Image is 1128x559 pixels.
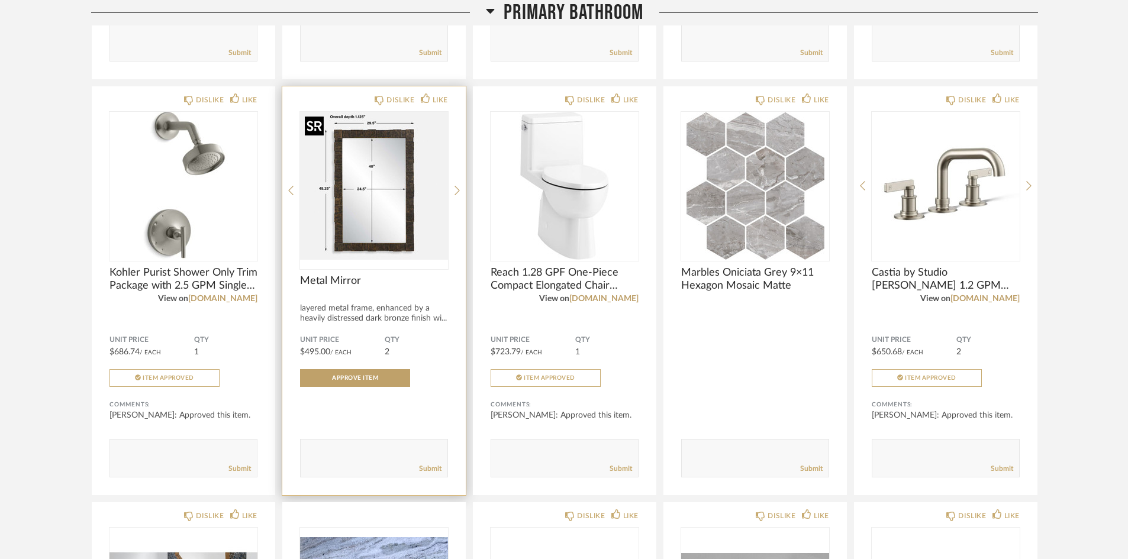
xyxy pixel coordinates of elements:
div: DISLIKE [768,94,795,106]
a: Submit [610,48,632,58]
span: Kohler Purist Shower Only Trim Package with 2.5 GPM Single Function Shower Head with MasterClean ... [109,266,257,292]
button: Item Approved [109,369,220,387]
span: View on [158,295,188,303]
div: LIKE [1004,510,1020,522]
a: Submit [228,48,251,58]
a: Submit [991,464,1013,474]
a: Submit [419,48,441,58]
span: View on [920,295,950,303]
a: Submit [991,48,1013,58]
div: LIKE [623,94,639,106]
a: [DOMAIN_NAME] [950,295,1020,303]
div: [PERSON_NAME]: Approved this item. [872,409,1020,421]
span: 2 [956,348,961,356]
div: LIKE [242,510,257,522]
span: Unit Price [109,335,194,345]
span: $495.00 [300,348,330,356]
div: LIKE [814,94,829,106]
span: QTY [194,335,257,345]
span: Item Approved [524,375,575,381]
img: undefined [300,112,448,260]
div: [PERSON_NAME]: Approved this item. [491,409,639,421]
div: layered metal frame, enhanced by a heavily distressed dark bronze finish wi... [300,303,448,324]
div: LIKE [242,94,257,106]
span: QTY [385,335,448,345]
div: LIKE [814,510,829,522]
a: [DOMAIN_NAME] [569,295,639,303]
span: Unit Price [300,335,385,345]
a: [DOMAIN_NAME] [188,295,257,303]
span: QTY [956,335,1020,345]
div: DISLIKE [958,94,986,106]
img: undefined [491,112,639,260]
span: 1 [194,348,199,356]
span: / Each [330,350,352,356]
div: DISLIKE [196,94,224,106]
div: Comments: [872,399,1020,411]
img: undefined [872,112,1020,260]
div: LIKE [433,94,448,106]
button: Item Approved [872,369,982,387]
div: DISLIKE [196,510,224,522]
button: Item Approved [491,369,601,387]
span: QTY [575,335,639,345]
span: Marbles Oniciata Grey 9×11 Hexagon Mosaic Matte [681,266,829,292]
span: Item Approved [143,375,194,381]
div: DISLIKE [577,94,605,106]
button: Approve Item [300,369,410,387]
div: DISLIKE [577,510,605,522]
a: Submit [800,48,823,58]
span: 2 [385,348,389,356]
div: Comments: [491,399,639,411]
div: DISLIKE [768,510,795,522]
span: Unit Price [491,335,575,345]
a: Submit [610,464,632,474]
a: Submit [800,464,823,474]
span: / Each [521,350,542,356]
div: Comments: [109,399,257,411]
div: DISLIKE [958,510,986,522]
span: Metal Mirror [300,274,448,287]
span: Approve Item [332,375,378,381]
span: / Each [902,350,923,356]
img: undefined [681,112,829,260]
span: View on [539,295,569,303]
div: LIKE [623,510,639,522]
span: $723.79 [491,348,521,356]
span: Unit Price [872,335,956,345]
div: [PERSON_NAME]: Approved this item. [109,409,257,421]
span: / Each [140,350,161,356]
span: Reach 1.28 GPF One-Piece Compact Elongated Chair Height Toilet with Skirted Trapway and Left Hand... [491,266,639,292]
span: Castia by Studio [PERSON_NAME] 1.2 GPM Widespread Bathroom Faucet [872,266,1020,292]
span: 1 [575,348,580,356]
img: undefined [109,112,257,260]
div: DISLIKE [386,94,414,106]
a: Submit [419,464,441,474]
span: Item Approved [905,375,956,381]
div: 0 [300,112,448,260]
div: LIKE [1004,94,1020,106]
span: $686.74 [109,348,140,356]
a: Submit [228,464,251,474]
span: $650.68 [872,348,902,356]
